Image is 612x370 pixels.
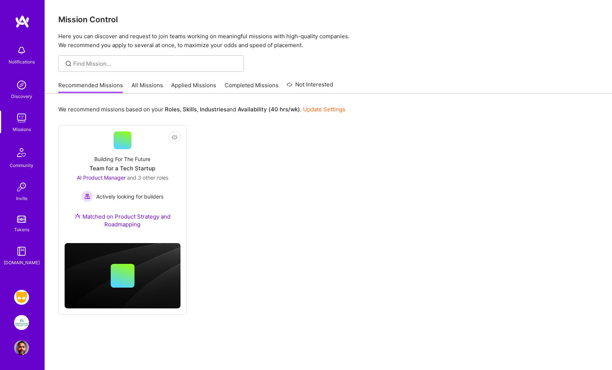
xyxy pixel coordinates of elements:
[9,58,35,66] div: Notifications
[225,81,279,94] a: Completed Missions
[17,216,26,223] img: tokens
[287,80,333,94] a: Not Interested
[16,194,27,202] div: Invite
[12,315,31,330] a: We Are The Merchants: Founding Product Manager, Merchant Collective
[77,174,126,181] span: AI Product Manager
[131,81,163,94] a: All Missions
[14,111,29,125] img: teamwork
[127,174,168,181] span: and 3 other roles
[11,92,32,100] div: Discovery
[14,315,29,330] img: We Are The Merchants: Founding Product Manager, Merchant Collective
[64,59,73,68] i: icon SearchGrey
[165,106,180,113] b: Roles
[15,15,30,28] img: logo
[14,244,29,259] img: guide book
[238,106,300,113] b: Availability (40 hrs/wk)
[65,243,180,308] img: cover
[13,144,30,161] img: Community
[200,106,227,113] b: Industries
[14,43,29,58] img: bell
[73,60,238,68] input: Find Mission...
[303,106,345,113] a: Update Settings
[12,290,31,305] a: Grindr: Product & Marketing
[10,161,33,169] div: Community
[171,81,216,94] a: Applied Missions
[58,81,123,94] a: Recommended Missions
[58,32,599,50] p: Here you can discover and request to join teams working on meaningful missions with high-quality ...
[14,180,29,194] img: Invite
[94,155,150,163] div: Building For The Future
[4,259,40,266] div: [DOMAIN_NAME]
[75,213,81,219] img: Ateam Purple Icon
[183,106,197,113] b: Skills
[65,213,180,228] div: Matched on Product Strategy and Roadmapping
[65,131,180,237] a: Building For The FutureTeam for a Tech StartupAI Product Manager and 3 other rolesActively lookin...
[89,164,155,172] div: Team for a Tech Startup
[14,290,29,305] img: Grindr: Product & Marketing
[12,340,31,355] a: User Avatar
[58,15,599,24] h3: Mission Control
[172,134,178,140] i: icon EyeClosed
[58,105,345,113] p: We recommend missions based on your , , and .
[81,190,93,202] img: Actively looking for builders
[14,226,29,233] div: Tokens
[13,125,31,133] div: Missions
[14,340,29,355] img: User Avatar
[14,78,29,92] img: discovery
[96,193,163,200] span: Actively looking for builders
